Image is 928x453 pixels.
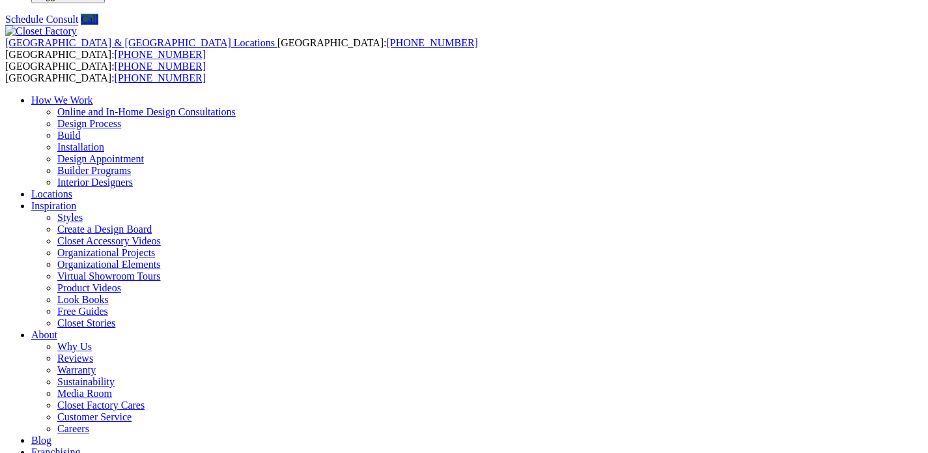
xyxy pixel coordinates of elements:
[57,118,121,129] a: Design Process
[57,353,93,364] a: Reviews
[57,423,89,434] a: Careers
[57,247,155,258] a: Organizational Projects
[31,188,72,199] a: Locations
[5,37,275,48] span: [GEOGRAPHIC_DATA] & [GEOGRAPHIC_DATA] Locations
[57,411,132,422] a: Customer Service
[57,400,145,411] a: Closet Factory Cares
[5,37,277,48] a: [GEOGRAPHIC_DATA] & [GEOGRAPHIC_DATA] Locations
[31,329,57,340] a: About
[57,388,112,399] a: Media Room
[31,435,51,446] a: Blog
[81,14,98,25] a: Call
[57,376,115,387] a: Sustainability
[57,153,144,164] a: Design Appointment
[57,106,236,117] a: Online and In-Home Design Consultations
[5,37,478,60] span: [GEOGRAPHIC_DATA]: [GEOGRAPHIC_DATA]:
[57,270,161,282] a: Virtual Showroom Tours
[57,235,161,246] a: Closet Accessory Videos
[5,14,78,25] a: Schedule Consult
[31,200,76,211] a: Inspiration
[57,341,92,352] a: Why Us
[57,165,131,176] a: Builder Programs
[115,61,206,72] a: [PHONE_NUMBER]
[57,130,81,141] a: Build
[57,141,104,153] a: Installation
[57,212,83,223] a: Styles
[57,259,160,270] a: Organizational Elements
[57,177,133,188] a: Interior Designers
[5,61,206,83] span: [GEOGRAPHIC_DATA]: [GEOGRAPHIC_DATA]:
[57,294,109,305] a: Look Books
[31,95,93,106] a: How We Work
[57,364,96,375] a: Warranty
[386,37,477,48] a: [PHONE_NUMBER]
[57,224,152,235] a: Create a Design Board
[57,306,108,317] a: Free Guides
[115,72,206,83] a: [PHONE_NUMBER]
[115,49,206,60] a: [PHONE_NUMBER]
[57,317,115,329] a: Closet Stories
[57,282,121,293] a: Product Videos
[5,25,77,37] img: Closet Factory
